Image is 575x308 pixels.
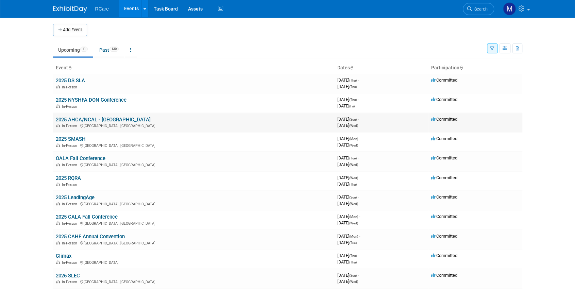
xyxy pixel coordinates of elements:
[56,183,60,186] img: In-Person Event
[56,259,332,265] div: [GEOGRAPHIC_DATA]
[62,241,79,245] span: In-Person
[337,273,359,278] span: [DATE]
[349,183,357,186] span: (Thu)
[56,221,60,225] img: In-Person Event
[431,273,457,278] span: Committed
[56,163,60,166] img: In-Person Event
[349,221,358,225] span: (Wed)
[349,254,357,258] span: (Thu)
[358,273,359,278] span: -
[337,142,358,148] span: [DATE]
[349,280,358,284] span: (Wed)
[359,214,360,219] span: -
[56,175,81,181] a: 2025 RQRA
[56,155,105,161] a: OALA Fall Conference
[62,280,79,284] span: In-Person
[358,155,359,160] span: -
[337,103,355,108] span: [DATE]
[503,2,516,15] img: Mike Andolina
[349,118,357,121] span: (Sun)
[337,175,360,180] span: [DATE]
[53,62,335,74] th: Event
[53,44,93,56] a: Upcoming11
[56,143,60,147] img: In-Person Event
[358,78,359,83] span: -
[337,123,358,128] span: [DATE]
[62,202,79,206] span: In-Person
[56,253,72,259] a: Climax
[337,182,357,187] span: [DATE]
[56,214,118,220] a: 2025 CALA Fall Conference
[358,194,359,200] span: -
[337,97,359,102] span: [DATE]
[428,62,522,74] th: Participation
[56,142,332,148] div: [GEOGRAPHIC_DATA], [GEOGRAPHIC_DATA]
[56,85,60,88] img: In-Person Event
[431,175,457,180] span: Committed
[459,65,463,70] a: Sort by Participation Type
[349,85,357,89] span: (Thu)
[56,241,60,244] img: In-Person Event
[56,273,80,279] a: 2026 SLEC
[62,143,79,148] span: In-Person
[56,280,60,283] img: In-Person Event
[56,123,332,128] div: [GEOGRAPHIC_DATA], [GEOGRAPHIC_DATA]
[350,65,353,70] a: Sort by Start Date
[337,240,357,245] span: [DATE]
[80,47,88,52] span: 11
[337,279,358,284] span: [DATE]
[337,214,360,219] span: [DATE]
[56,201,332,206] div: [GEOGRAPHIC_DATA], [GEOGRAPHIC_DATA]
[431,136,457,141] span: Committed
[359,175,360,180] span: -
[56,162,332,167] div: [GEOGRAPHIC_DATA], [GEOGRAPHIC_DATA]
[349,143,358,147] span: (Wed)
[56,260,60,264] img: In-Person Event
[431,253,457,258] span: Committed
[337,220,358,225] span: [DATE]
[431,234,457,239] span: Committed
[349,124,358,127] span: (Wed)
[53,6,87,13] img: ExhibitDay
[56,124,60,127] img: In-Person Event
[337,117,359,122] span: [DATE]
[109,47,119,52] span: 130
[62,221,79,226] span: In-Person
[56,240,332,245] div: [GEOGRAPHIC_DATA], [GEOGRAPHIC_DATA]
[62,163,79,167] span: In-Person
[359,136,360,141] span: -
[56,136,86,142] a: 2025 SMASH
[337,136,360,141] span: [DATE]
[62,85,79,89] span: In-Person
[56,194,95,201] a: 2025 LeadingAge
[337,162,358,167] span: [DATE]
[349,163,358,167] span: (Wed)
[62,183,79,187] span: In-Person
[349,79,357,82] span: (Thu)
[431,97,457,102] span: Committed
[349,137,358,141] span: (Mon)
[358,97,359,102] span: -
[358,253,359,258] span: -
[349,195,357,199] span: (Sun)
[349,260,357,264] span: (Thu)
[337,194,359,200] span: [DATE]
[349,241,357,245] span: (Tue)
[337,155,359,160] span: [DATE]
[358,117,359,122] span: -
[56,234,125,240] a: 2025 CAHF Annual Convention
[56,97,126,103] a: 2025 NYSHFA DON Conference
[68,65,71,70] a: Sort by Event Name
[337,84,357,89] span: [DATE]
[431,194,457,200] span: Committed
[431,117,457,122] span: Committed
[53,24,87,36] button: Add Event
[62,124,79,128] span: In-Person
[335,62,428,74] th: Dates
[472,6,488,12] span: Search
[337,259,357,264] span: [DATE]
[349,274,357,277] span: (Sun)
[431,214,457,219] span: Committed
[94,44,124,56] a: Past130
[56,117,151,123] a: 2025 AHCA/NCAL - [GEOGRAPHIC_DATA]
